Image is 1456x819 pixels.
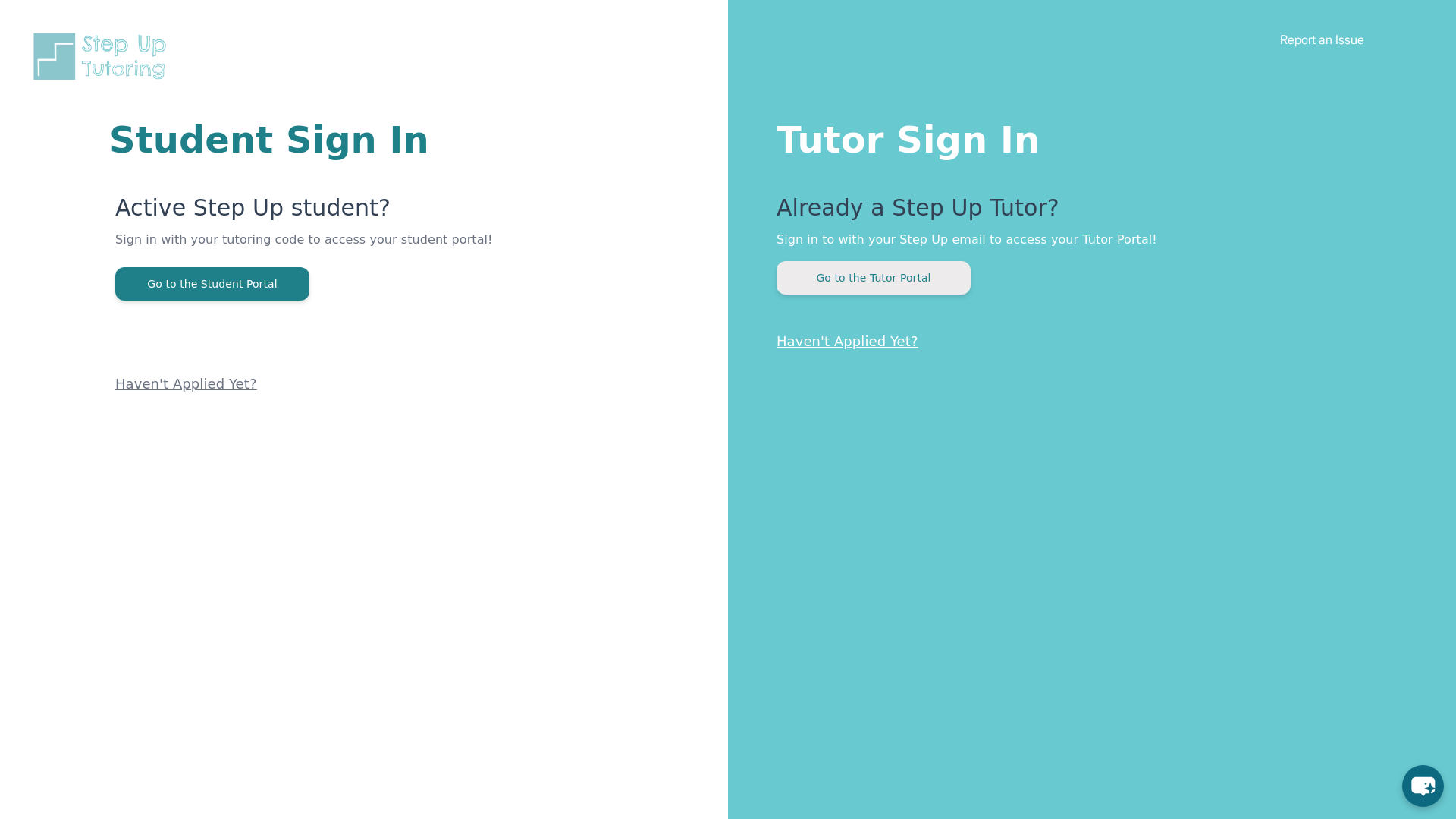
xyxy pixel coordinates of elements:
[115,267,309,301] button: Go to the Student Portal
[1402,765,1444,807] button: chat-button
[115,376,257,392] a: Haven't Applied Yet?
[30,30,176,83] img: Step Up Tutoring horizontal logo
[777,231,1395,249] p: Sign in to with your Step Up email to access your Tutor Portal!
[777,333,918,349] a: Haven't Applied Yet?
[115,276,309,291] a: Go to the Student Portal
[115,231,546,267] p: Sign in with your tutoring code to access your student portal!
[777,115,1395,158] h1: Tutor Sign In
[777,261,971,295] button: Go to the Tutor Portal
[1280,32,1364,47] a: Report an Issue
[777,270,971,285] a: Go to the Tutor Portal
[109,121,546,158] h1: Student Sign In
[777,194,1395,231] p: Already a Step Up Tutor?
[115,194,546,231] p: Active Step Up student?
